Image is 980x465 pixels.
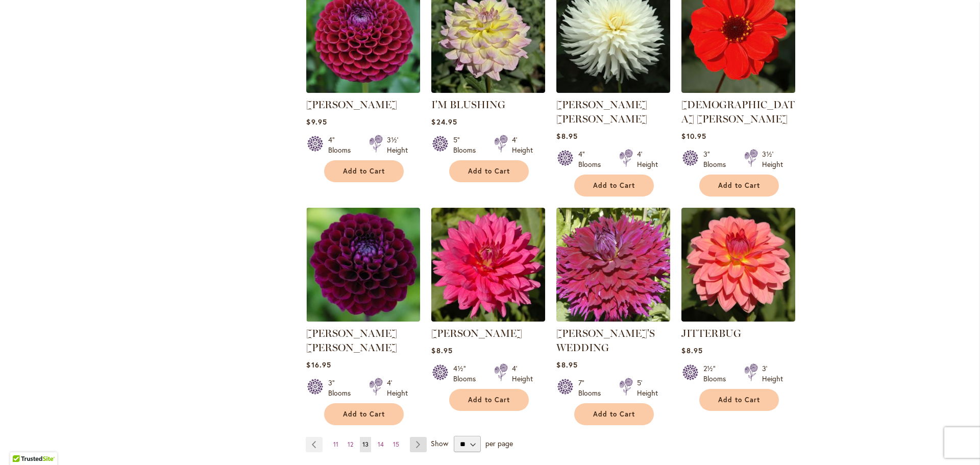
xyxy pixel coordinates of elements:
a: I'M BLUSHING [431,99,505,111]
div: 4' Height [637,149,658,169]
img: JITTERBUG [681,208,795,322]
div: 4" Blooms [578,149,607,169]
span: Add to Cart [468,167,510,176]
a: [PERSON_NAME] [PERSON_NAME] [556,99,647,125]
a: JITTERBUG [681,327,741,339]
div: 4" Blooms [328,135,357,155]
div: 5' Height [637,378,658,398]
a: Jennifer's Wedding [556,314,670,324]
a: [PERSON_NAME] [306,99,397,111]
span: Show [431,438,448,448]
button: Add to Cart [449,389,529,411]
img: JENNA [431,208,545,322]
a: [PERSON_NAME]'S WEDDING [556,327,655,354]
div: 3" Blooms [703,149,732,169]
a: JAPANESE BISHOP [681,85,795,95]
div: 7" Blooms [578,378,607,398]
a: JITTERBUG [681,314,795,324]
div: 3' Height [762,363,783,384]
div: 4½" Blooms [453,363,482,384]
span: per page [485,438,513,448]
div: 2½" Blooms [703,363,732,384]
img: JASON MATTHEW [306,208,420,322]
a: [DEMOGRAPHIC_DATA] [PERSON_NAME] [681,99,795,125]
button: Add to Cart [449,160,529,182]
iframe: Launch Accessibility Center [8,429,36,457]
img: Jennifer's Wedding [556,208,670,322]
span: $24.95 [431,117,457,127]
button: Add to Cart [324,403,404,425]
div: 3½' Height [387,135,408,155]
span: Add to Cart [593,410,635,419]
span: 15 [393,440,399,448]
span: Add to Cart [343,167,385,176]
span: Add to Cart [718,396,760,404]
span: $8.95 [556,131,577,141]
div: 4' Height [512,363,533,384]
div: 4' Height [387,378,408,398]
span: Add to Cart [593,181,635,190]
div: 5" Blooms [453,135,482,155]
span: $9.95 [306,117,327,127]
span: 12 [348,440,353,448]
span: $8.95 [556,360,577,370]
span: $8.95 [431,346,452,355]
span: Add to Cart [718,181,760,190]
a: 14 [375,437,386,452]
span: $8.95 [681,346,702,355]
a: [PERSON_NAME] [431,327,522,339]
a: [PERSON_NAME] [PERSON_NAME] [306,327,397,354]
span: $16.95 [306,360,331,370]
span: Add to Cart [468,396,510,404]
div: 3½' Height [762,149,783,169]
span: 11 [333,440,338,448]
a: I’M BLUSHING [431,85,545,95]
button: Add to Cart [574,403,654,425]
div: 3" Blooms [328,378,357,398]
button: Add to Cart [324,160,404,182]
a: JACK FROST [556,85,670,95]
span: 14 [378,440,384,448]
a: 12 [345,437,356,452]
a: 15 [390,437,402,452]
span: 13 [362,440,369,448]
a: JENNA [431,314,545,324]
a: 11 [331,437,341,452]
button: Add to Cart [699,389,779,411]
span: $10.95 [681,131,706,141]
a: JASON MATTHEW [306,314,420,324]
div: 4' Height [512,135,533,155]
a: Ivanetti [306,85,420,95]
span: Add to Cart [343,410,385,419]
button: Add to Cart [574,175,654,197]
button: Add to Cart [699,175,779,197]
